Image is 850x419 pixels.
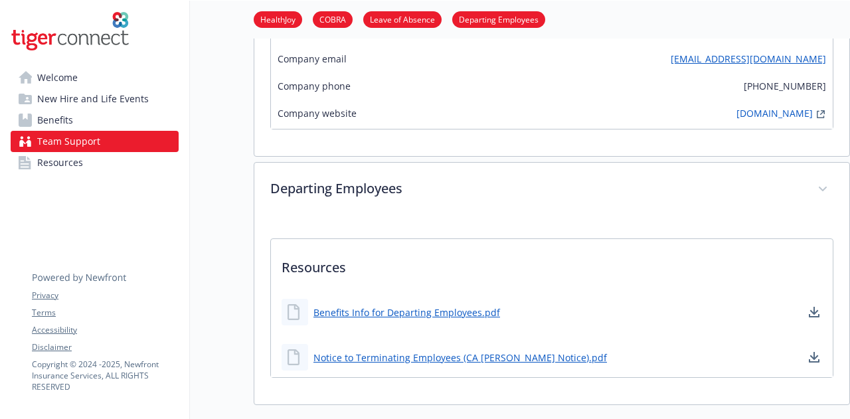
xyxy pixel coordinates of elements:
[11,131,179,152] a: Team Support
[744,79,826,93] span: [PHONE_NUMBER]
[37,152,83,173] span: Resources
[11,152,179,173] a: Resources
[254,163,849,217] div: Departing Employees
[363,13,442,25] a: Leave of Absence
[37,67,78,88] span: Welcome
[813,106,829,122] a: external
[32,290,178,301] a: Privacy
[452,13,545,25] a: Departing Employees
[270,179,802,199] p: Departing Employees
[37,131,100,152] span: Team Support
[32,324,178,336] a: Accessibility
[278,106,357,122] span: Company website
[278,52,347,66] span: Company email
[278,79,351,93] span: Company phone
[11,88,179,110] a: New Hire and Life Events
[271,239,833,288] p: Resources
[11,67,179,88] a: Welcome
[254,13,302,25] a: HealthJoy
[313,305,500,319] a: Benefits Info for Departing Employees.pdf
[37,110,73,131] span: Benefits
[806,349,822,365] a: download document
[32,307,178,319] a: Terms
[32,359,178,392] p: Copyright © 2024 - 2025 , Newfront Insurance Services, ALL RIGHTS RESERVED
[671,52,826,66] a: [EMAIL_ADDRESS][DOMAIN_NAME]
[806,304,822,320] a: download document
[11,110,179,131] a: Benefits
[37,88,149,110] span: New Hire and Life Events
[313,13,353,25] a: COBRA
[313,351,607,365] a: Notice to Terminating Employees (CA [PERSON_NAME] Notice).pdf
[254,217,849,404] div: Departing Employees
[736,106,813,122] a: [DOMAIN_NAME]
[32,341,178,353] a: Disclaimer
